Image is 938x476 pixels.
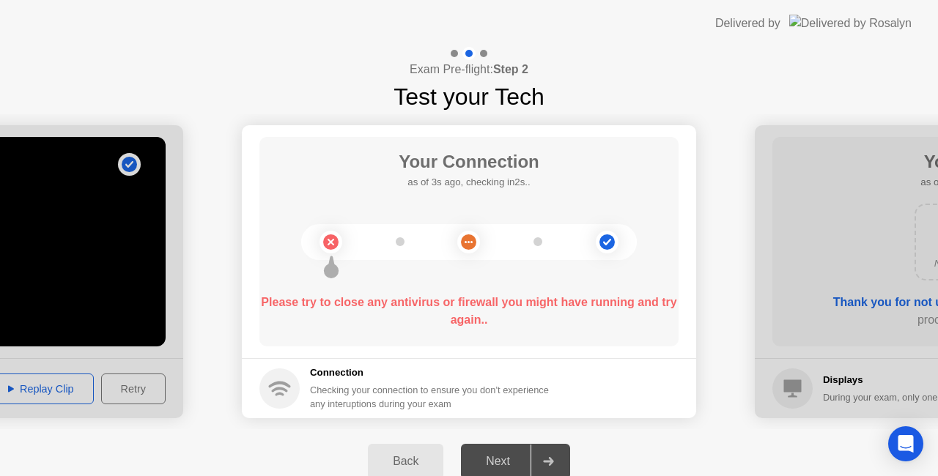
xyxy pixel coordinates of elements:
h4: Exam Pre-flight: [410,61,528,78]
div: Delivered by [715,15,780,32]
h1: Test your Tech [394,79,544,114]
div: Open Intercom Messenger [888,426,923,461]
b: Please try to close any antivirus or firewall you might have running and try again.. [261,296,676,326]
div: Checking your connection to ensure you don’t experience any interuptions during your exam [310,383,558,411]
div: Next [465,455,531,468]
b: Step 2 [493,63,528,75]
h1: Your Connection [399,149,539,175]
h5: Connection [310,365,558,380]
img: Delivered by Rosalyn [789,15,912,31]
h5: as of 3s ago, checking in2s.. [399,175,539,190]
div: Back [372,455,439,468]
